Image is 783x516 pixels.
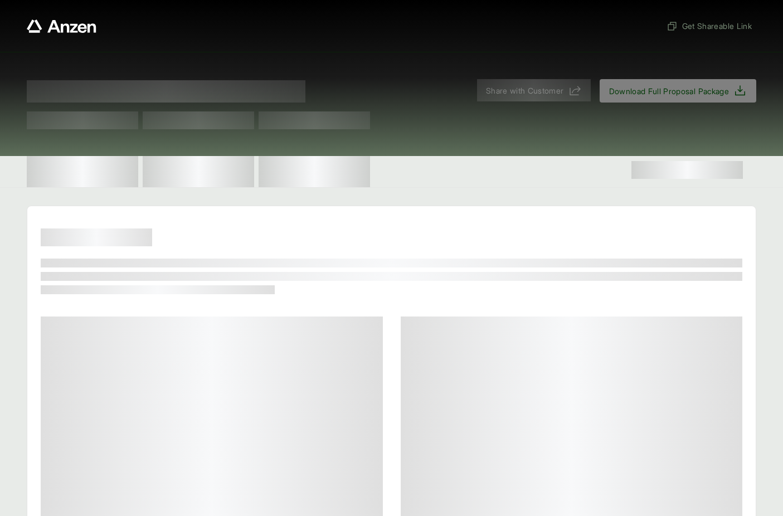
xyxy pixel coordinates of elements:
span: Get Shareable Link [667,20,752,32]
span: Test [143,111,254,129]
a: Anzen website [27,20,96,33]
span: Share with Customer [486,85,564,96]
span: Test [259,111,370,129]
span: Test [27,111,138,129]
button: Get Shareable Link [662,16,756,36]
span: Proposal for [27,80,305,103]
